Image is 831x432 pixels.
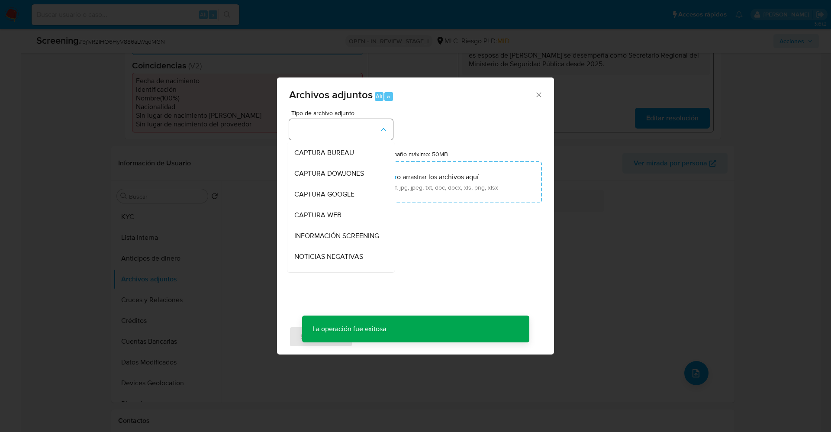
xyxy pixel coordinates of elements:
span: CAPTURA WEB [294,211,341,219]
button: Cerrar [535,90,542,98]
span: a [387,92,390,100]
span: CAPTURA DOWJONES [294,169,364,178]
span: CAPTURA BUREAU [294,148,354,157]
label: Tamaño máximo: 50MB [386,150,448,158]
span: CAPTURA GOOGLE [294,190,354,199]
span: INFORMACIÓN SCREENING [294,232,379,240]
span: Alt [376,92,383,100]
span: Archivos adjuntos [289,87,373,102]
span: Tipo de archivo adjunto [291,110,395,116]
span: Cancelar [367,327,396,346]
span: NOTICIAS NEGATIVAS [294,252,363,261]
p: La operación fue exitosa [302,316,396,342]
